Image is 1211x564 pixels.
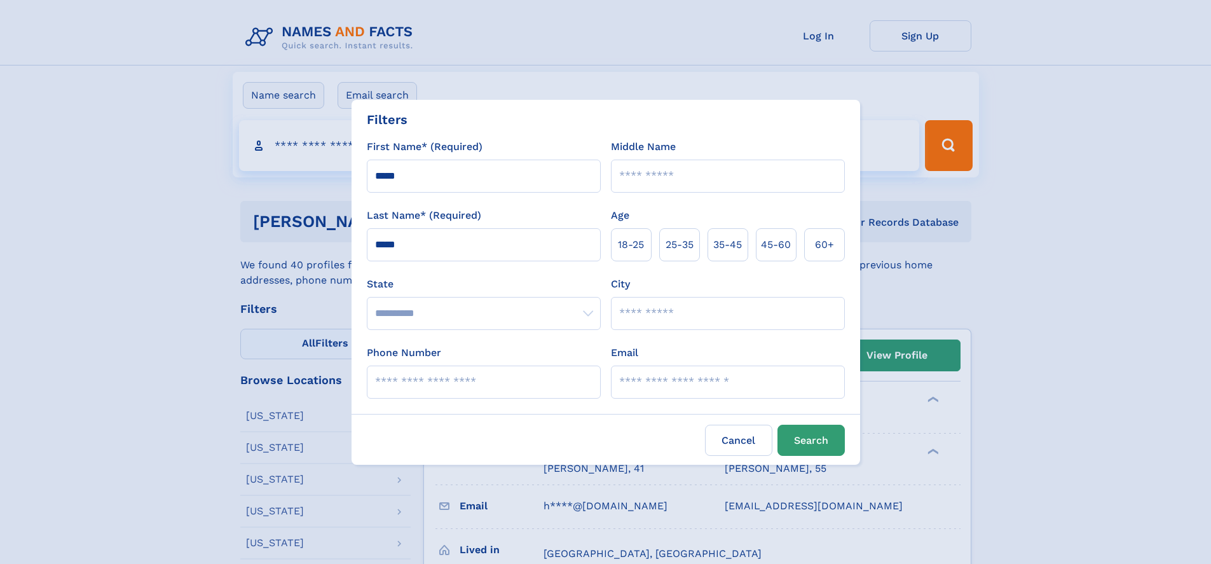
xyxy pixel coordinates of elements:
[713,237,742,252] span: 35‑45
[611,345,638,361] label: Email
[611,208,629,223] label: Age
[367,208,481,223] label: Last Name* (Required)
[777,425,845,456] button: Search
[611,277,630,292] label: City
[367,345,441,361] label: Phone Number
[705,425,772,456] label: Cancel
[367,139,482,155] label: First Name* (Required)
[367,277,601,292] label: State
[666,237,694,252] span: 25‑35
[618,237,644,252] span: 18‑25
[761,237,791,252] span: 45‑60
[367,110,407,129] div: Filters
[815,237,834,252] span: 60+
[611,139,676,155] label: Middle Name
